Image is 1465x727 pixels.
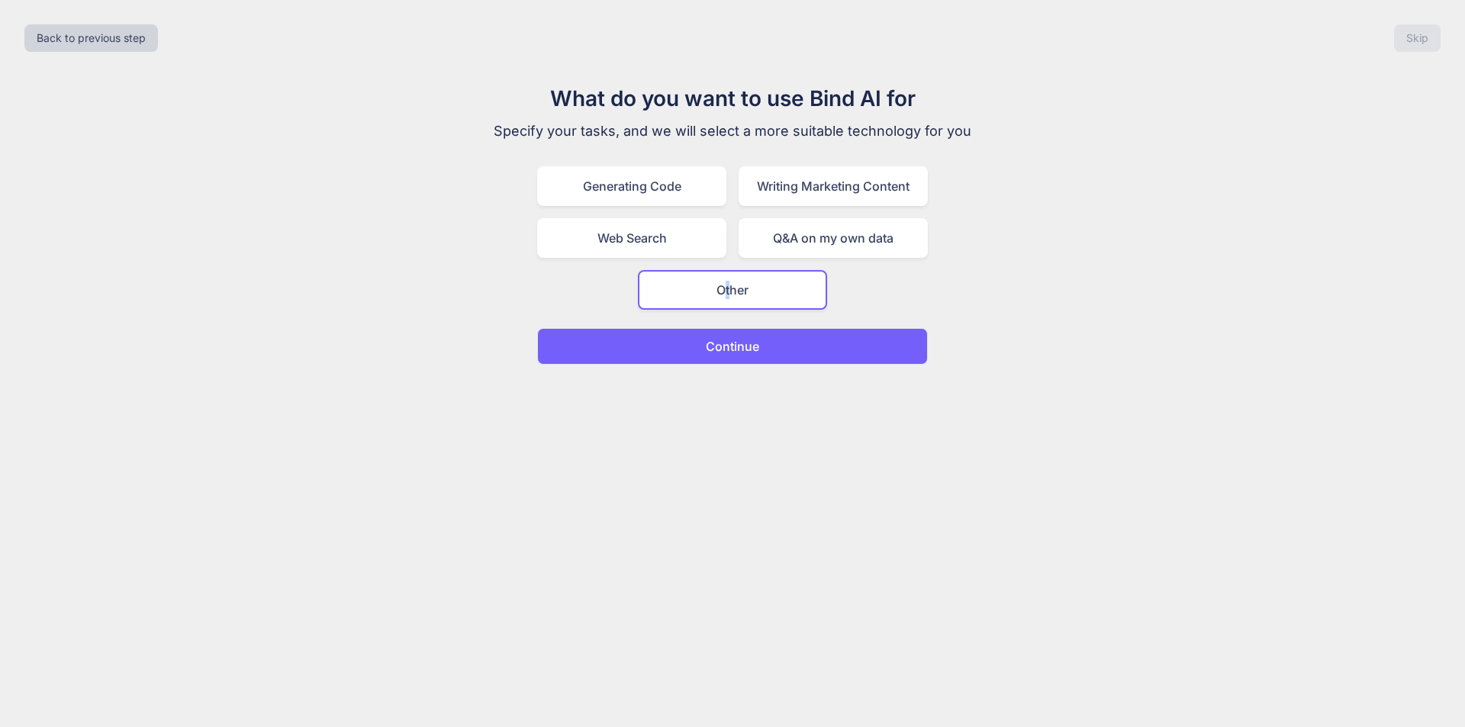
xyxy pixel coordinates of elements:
[476,82,989,114] h1: What do you want to use Bind AI for
[739,166,928,206] div: Writing Marketing Content
[739,218,928,258] div: Q&A on my own data
[638,270,827,310] div: Other
[1394,24,1441,52] button: Skip
[537,328,928,365] button: Continue
[537,218,726,258] div: Web Search
[24,24,158,52] button: Back to previous step
[706,337,759,355] p: Continue
[537,166,726,206] div: Generating Code
[476,121,989,142] p: Specify your tasks, and we will select a more suitable technology for you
